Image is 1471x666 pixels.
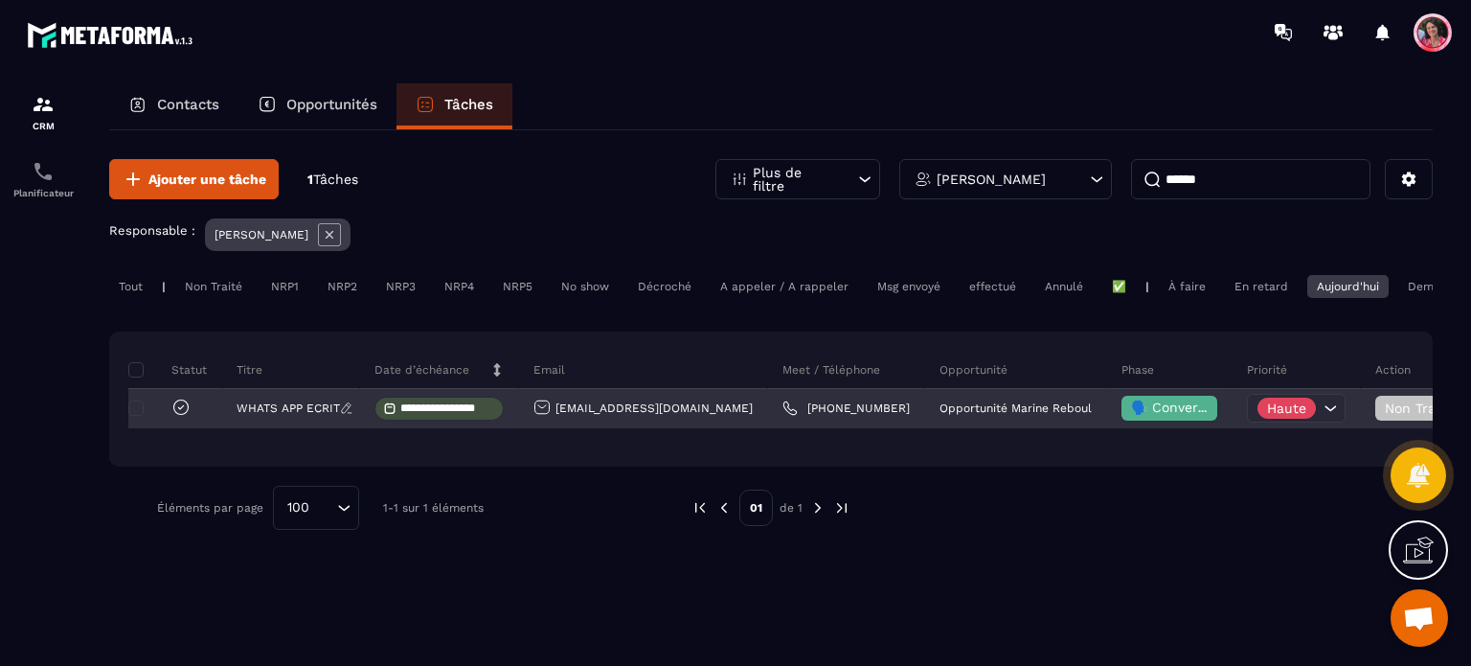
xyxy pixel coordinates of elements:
span: 🗣️ Conversation en cours [1131,400,1301,415]
img: prev [715,499,733,517]
a: Opportunités [238,83,396,129]
p: Meet / Téléphone [782,362,880,378]
div: NRP1 [261,275,308,298]
div: A appeler / A rappeler [711,275,858,298]
p: Opportunité [939,362,1007,378]
div: Non Traité [175,275,252,298]
div: No show [552,275,619,298]
p: Éléments par page [157,501,263,515]
p: Phase [1121,362,1154,378]
p: Priorité [1247,362,1287,378]
p: 1-1 sur 1 éléments [383,501,484,515]
div: NRP2 [318,275,367,298]
p: [PERSON_NAME] [215,228,308,241]
p: | [162,280,166,293]
div: Aujourd'hui [1307,275,1389,298]
a: Tâches [396,83,512,129]
p: Planificateur [5,188,81,198]
div: En retard [1225,275,1298,298]
div: Décroché [628,275,701,298]
p: Responsable : [109,223,195,238]
p: 1 [307,171,358,189]
p: | [1145,280,1149,293]
div: NRP5 [493,275,542,298]
p: Contacts [157,96,219,113]
p: 01 [739,490,773,526]
p: Statut [133,362,207,378]
p: Plus de filtre [753,166,837,193]
div: Annulé [1035,275,1093,298]
span: Non Traité [1385,401,1465,416]
div: NRP4 [435,275,484,298]
div: Msg envoyé [868,275,950,298]
a: [PHONE_NUMBER] [782,401,910,416]
div: ✅ [1102,275,1136,298]
span: Tâches [313,172,358,187]
div: À faire [1159,275,1215,298]
p: Opportunités [286,96,377,113]
p: WHATS APP ECRIT [237,402,340,415]
a: formationformationCRM [5,79,81,146]
img: next [833,499,850,517]
img: next [809,499,826,517]
p: de 1 [780,500,803,516]
p: Action [1375,362,1411,378]
input: Search for option [316,497,332,518]
button: Ajouter une tâche [109,159,279,199]
p: Titre [237,362,262,378]
p: Haute [1267,402,1306,415]
span: Ajouter une tâche [148,170,266,189]
p: [PERSON_NAME] [937,172,1046,186]
div: NRP3 [376,275,425,298]
p: CRM [5,121,81,131]
img: formation [32,93,55,116]
span: 100 [281,497,316,518]
img: logo [27,17,199,53]
img: scheduler [32,160,55,183]
div: Tout [109,275,152,298]
a: Contacts [109,83,238,129]
div: Demain [1398,275,1460,298]
p: Date d’échéance [374,362,469,378]
div: effectué [960,275,1026,298]
div: Search for option [273,486,359,530]
div: Ouvrir le chat [1391,589,1448,647]
a: schedulerschedulerPlanificateur [5,146,81,213]
img: prev [691,499,709,517]
p: Opportunité Marine Reboul [939,402,1092,415]
p: Tâches [444,96,493,113]
p: Email [533,362,565,378]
